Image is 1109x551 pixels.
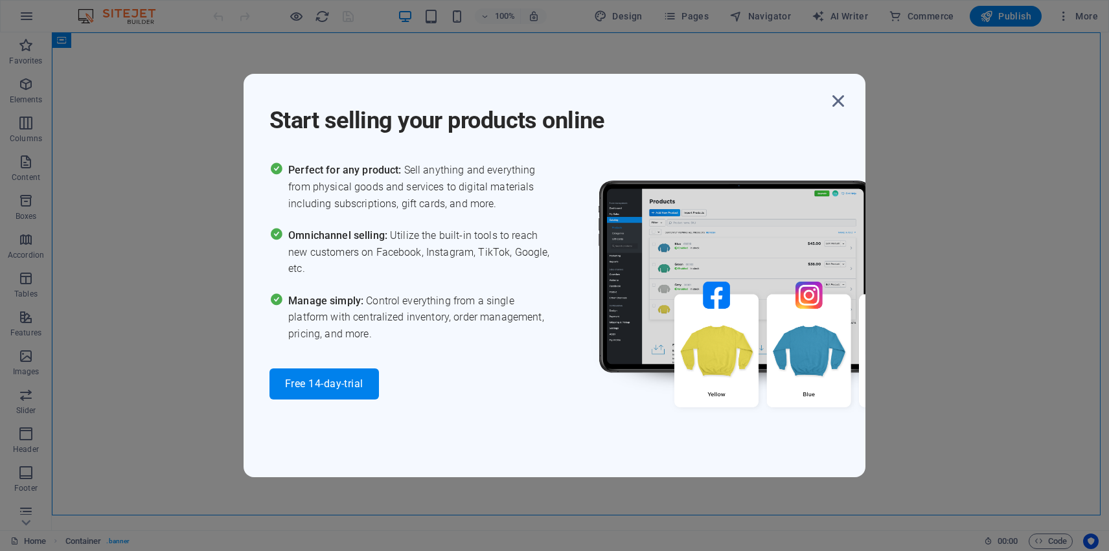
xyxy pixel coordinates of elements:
[288,293,554,343] span: Control everything from a single platform with centralized inventory, order management, pricing, ...
[269,89,827,136] h1: Start selling your products online
[288,227,554,277] span: Utilize the built-in tools to reach new customers on Facebook, Instagram, TikTok, Google, etc.
[288,229,390,242] span: Omnichannel selling:
[577,162,966,445] img: promo_image.png
[288,164,404,176] span: Perfect for any product:
[269,368,379,399] button: Free 14-day-trial
[285,379,363,389] span: Free 14-day-trial
[288,295,366,307] span: Manage simply:
[288,162,554,212] span: Sell anything and everything from physical goods and services to digital materials including subs...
